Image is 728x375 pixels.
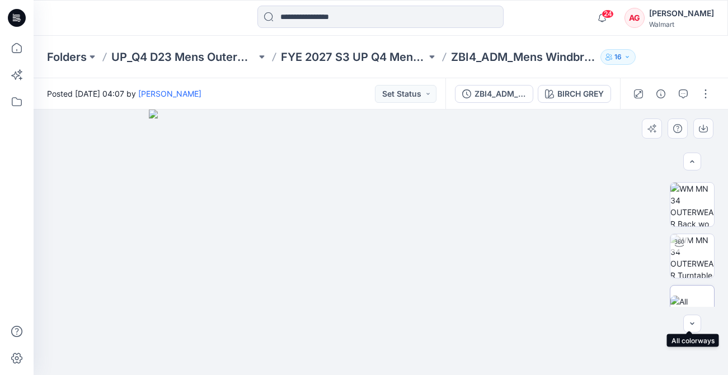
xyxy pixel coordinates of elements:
a: FYE 2027 S3 UP Q4 Men's Outerwear [281,49,426,65]
button: 16 [600,49,636,65]
span: Posted [DATE] 04:07 by [47,88,201,99]
a: [PERSON_NAME] [138,89,201,98]
div: AG [624,8,645,28]
a: UP_Q4 D23 Mens Outerwear [111,49,256,65]
img: WM MN 34 OUTERWEAR Back wo Avatar [670,183,714,226]
img: All colorways [670,296,714,319]
div: [PERSON_NAME] [649,7,714,20]
p: 16 [614,51,622,63]
button: ZBI4_ADM_Mens Windbreaker Jacket [455,85,533,103]
span: 24 [602,10,614,18]
img: eyJhbGciOiJIUzI1NiIsImtpZCI6IjAiLCJzbHQiOiJzZXMiLCJ0eXAiOiJKV1QifQ.eyJkYXRhIjp7InR5cGUiOiJzdG9yYW... [149,110,613,375]
div: ZBI4_ADM_Mens Windbreaker Jacket [475,88,526,100]
button: Details [652,85,670,103]
img: WM MN 34 OUTERWEAR Turntable with Avatar [670,234,714,278]
a: Folders [47,49,87,65]
div: BIRCH GREY [557,88,604,100]
button: BIRCH GREY [538,85,611,103]
div: Walmart [649,20,714,29]
p: ZBI4_ADM_Mens Windbreaker Jacket [451,49,596,65]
